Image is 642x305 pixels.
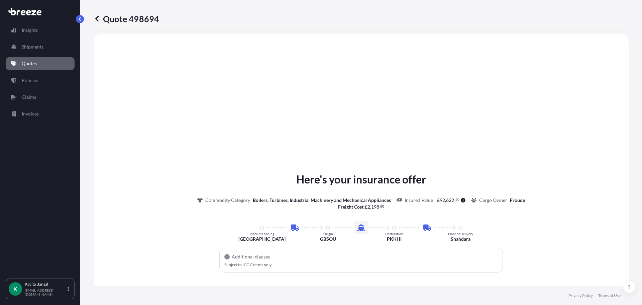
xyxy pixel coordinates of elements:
[6,40,75,54] a: Shipments
[387,236,402,242] p: PKKHI
[22,44,43,50] p: Shipments
[370,205,371,209] span: ,
[338,204,385,210] p: :
[323,232,333,236] p: Origin
[22,110,39,117] p: Invoices
[598,293,621,298] a: Terms of Use
[568,293,593,298] a: Privacy Policy
[25,288,66,296] p: [EMAIL_ADDRESS][DOMAIN_NAME]
[94,13,159,24] p: Quote 498694
[367,205,370,209] span: 2
[380,205,384,208] span: 00
[224,263,498,267] p: Subject to ICC C terms only
[510,197,525,204] p: Froude
[25,282,66,287] p: Kavita Bansal
[13,286,17,292] span: K
[405,197,433,204] p: Insured Value
[338,204,363,210] b: Freight Cost
[22,77,38,84] p: Policies
[238,236,286,242] p: [GEOGRAPHIC_DATA]
[320,236,336,242] p: GBSOU
[296,171,426,187] p: Here's your insurance offer
[6,107,75,121] a: Invoices
[6,74,75,87] a: Policies
[22,94,36,100] p: Claims
[437,198,440,203] span: £
[446,198,454,203] span: 622
[6,90,75,104] a: Claims
[22,60,37,67] p: Quotes
[371,205,379,209] span: 198
[365,205,367,209] span: £
[455,199,459,201] span: 20
[205,197,250,204] p: Commodity Category
[253,197,391,204] p: Boilers, Turbines, Industrial Machinery and Mechanical Appliances
[6,23,75,37] a: Insights
[440,198,445,203] span: 92
[451,236,470,242] p: Shahdara
[448,232,473,236] p: Place of Delivery
[385,232,403,236] p: Destination
[22,27,38,33] p: Insights
[445,198,446,203] span: ,
[232,253,270,260] p: Additional clauses
[479,197,507,204] p: Cargo Owner
[250,232,274,236] p: Place of Loading
[6,57,75,70] a: Quotes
